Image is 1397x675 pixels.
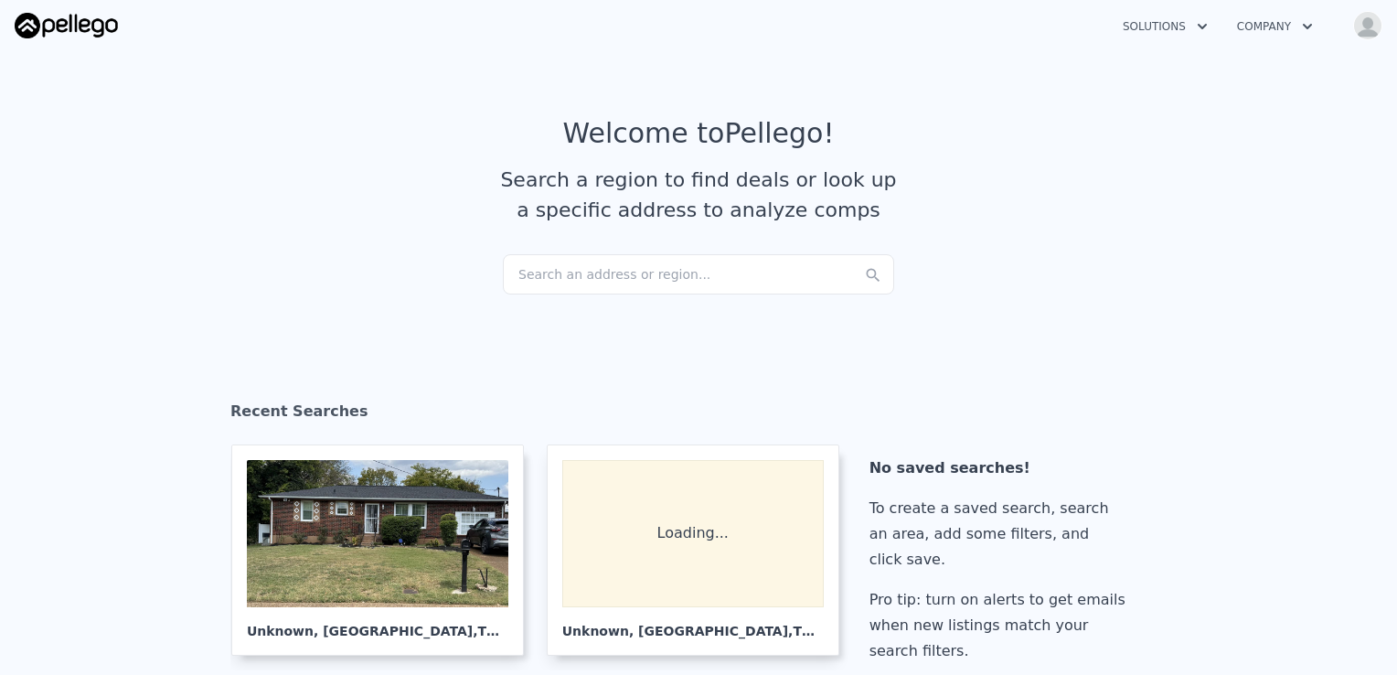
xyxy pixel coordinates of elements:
[1222,10,1328,43] button: Company
[869,496,1133,573] div: To create a saved search, search an area, add some filters, and click save.
[562,607,824,640] div: Unknown , [GEOGRAPHIC_DATA]
[1353,11,1382,40] img: avatar
[788,624,861,638] span: , TN 37207
[230,386,1167,445] div: Recent Searches
[231,445,539,656] a: Unknown, [GEOGRAPHIC_DATA],TN 37207
[869,455,1133,481] div: No saved searches!
[547,445,854,656] a: Loading... Unknown, [GEOGRAPHIC_DATA],TN 37207
[1108,10,1222,43] button: Solutions
[563,117,835,150] div: Welcome to Pellego !
[247,607,508,640] div: Unknown , [GEOGRAPHIC_DATA]
[15,13,118,38] img: Pellego
[503,254,894,295] div: Search an address or region...
[494,165,903,225] div: Search a region to find deals or look up a specific address to analyze comps
[869,587,1133,664] div: Pro tip: turn on alerts to get emails when new listings match your search filters.
[473,624,546,638] span: , TN 37207
[562,460,824,607] div: Loading...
